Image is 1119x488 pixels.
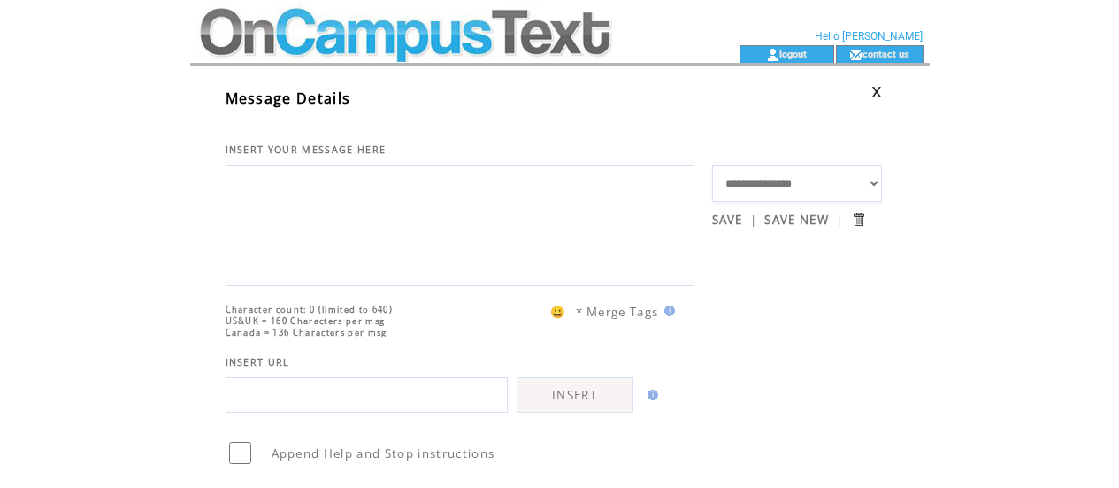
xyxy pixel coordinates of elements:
[849,48,862,62] img: contact_us_icon.gif
[750,212,757,228] span: |
[836,212,843,228] span: |
[712,212,743,228] a: SAVE
[226,304,394,315] span: Character count: 0 (limited to 640)
[550,304,566,320] span: 😀
[226,315,386,327] span: US&UK = 160 Characters per msg
[226,327,387,338] span: Canada = 136 Characters per msg
[576,304,659,320] span: * Merge Tags
[659,306,675,316] img: help.gif
[766,48,779,62] img: account_icon.gif
[779,48,807,59] a: logout
[862,48,909,59] a: contact us
[226,143,387,156] span: INSERT YOUR MESSAGE HERE
[850,211,867,228] input: Submit
[764,212,829,228] a: SAVE NEW
[642,390,658,400] img: help.gif
[815,30,923,43] span: Hello [PERSON_NAME]
[272,445,495,461] span: Append Help and Stop instructions
[226,356,290,368] span: INSERT URL
[517,377,633,413] a: INSERT
[226,89,351,108] span: Message Details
